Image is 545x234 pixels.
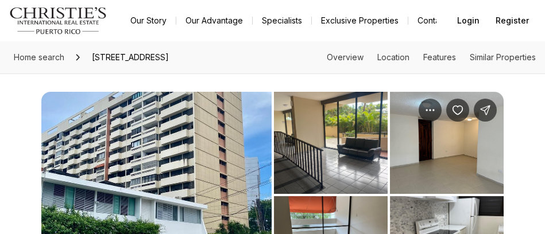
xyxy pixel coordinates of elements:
[489,9,536,32] button: Register
[470,52,536,62] a: Skip to: Similar Properties
[327,53,536,62] nav: Page section menu
[390,92,504,194] button: View image gallery
[176,13,252,29] a: Our Advantage
[121,13,176,29] a: Our Story
[9,7,107,34] img: logo
[327,52,364,62] a: Skip to: Overview
[9,48,69,67] a: Home search
[14,52,64,62] span: Home search
[253,13,311,29] a: Specialists
[408,13,468,29] button: Contact Us
[450,9,486,32] button: Login
[377,52,409,62] a: Skip to: Location
[446,99,469,122] button: Save Property: 14 CALLE MILAN #3J
[87,48,173,67] span: [STREET_ADDRESS]
[496,16,529,25] span: Register
[312,13,408,29] a: Exclusive Properties
[423,52,456,62] a: Skip to: Features
[474,99,497,122] button: Share Property: 14 CALLE MILAN #3J
[457,16,480,25] span: Login
[419,99,442,122] button: Property options
[274,92,388,194] button: View image gallery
